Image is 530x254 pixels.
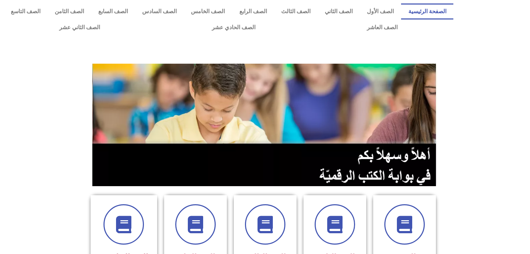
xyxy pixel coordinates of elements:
a: الصف السادس [135,3,184,19]
a: الصف الحادي عشر [156,19,311,35]
a: الصف الثاني عشر [3,19,156,35]
a: الصف الأول [360,3,401,19]
a: الصفحة الرئيسية [401,3,453,19]
a: الصف الرابع [232,3,274,19]
a: الصف السابع [91,3,135,19]
a: الصف الثالث [274,3,317,19]
a: الصف الخامس [184,3,232,19]
a: الصف الثاني [317,3,360,19]
a: الصف التاسع [3,3,47,19]
a: الصف الثامن [47,3,91,19]
a: الصف العاشر [311,19,453,35]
